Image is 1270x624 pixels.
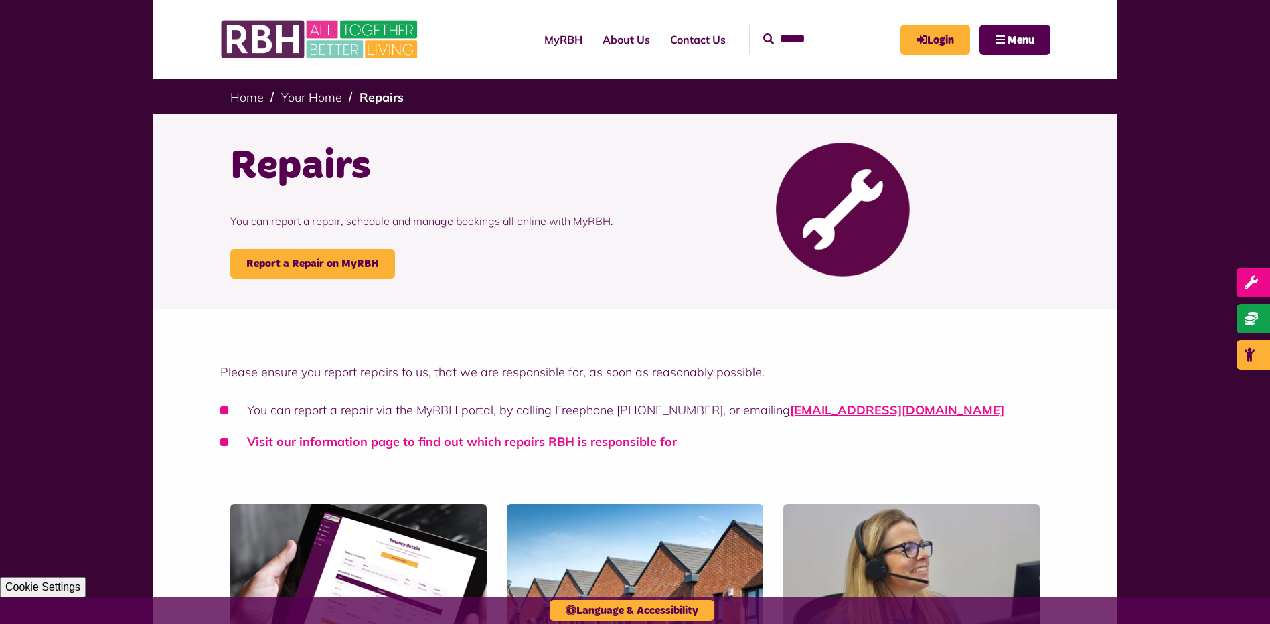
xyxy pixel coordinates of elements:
[900,25,970,55] a: MyRBH
[1210,564,1270,624] iframe: Netcall Web Assistant for live chat
[220,13,421,66] img: RBH
[247,434,677,449] a: Visit our information page to find out which repairs RBH is responsible for
[230,141,625,193] h1: Repairs
[230,193,625,249] p: You can report a repair, schedule and manage bookings all online with MyRBH.
[534,21,592,58] a: MyRBH
[220,401,1050,419] li: You can report a repair via the MyRBH portal, by calling Freephone [PHONE_NUMBER], or emailing
[592,21,660,58] a: About Us
[1008,35,1034,46] span: Menu
[776,143,910,277] img: Report Repair
[550,600,714,621] button: Language & Accessibility
[660,21,736,58] a: Contact Us
[220,363,1050,381] p: Please ensure you report repairs to us, that we are responsible for, as soon as reasonably possible.
[790,402,1004,418] a: [EMAIL_ADDRESS][DOMAIN_NAME]
[230,90,264,105] a: Home
[360,90,404,105] a: Repairs
[230,249,395,279] a: Report a Repair on MyRBH
[979,25,1050,55] button: Navigation
[281,90,342,105] a: Your Home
